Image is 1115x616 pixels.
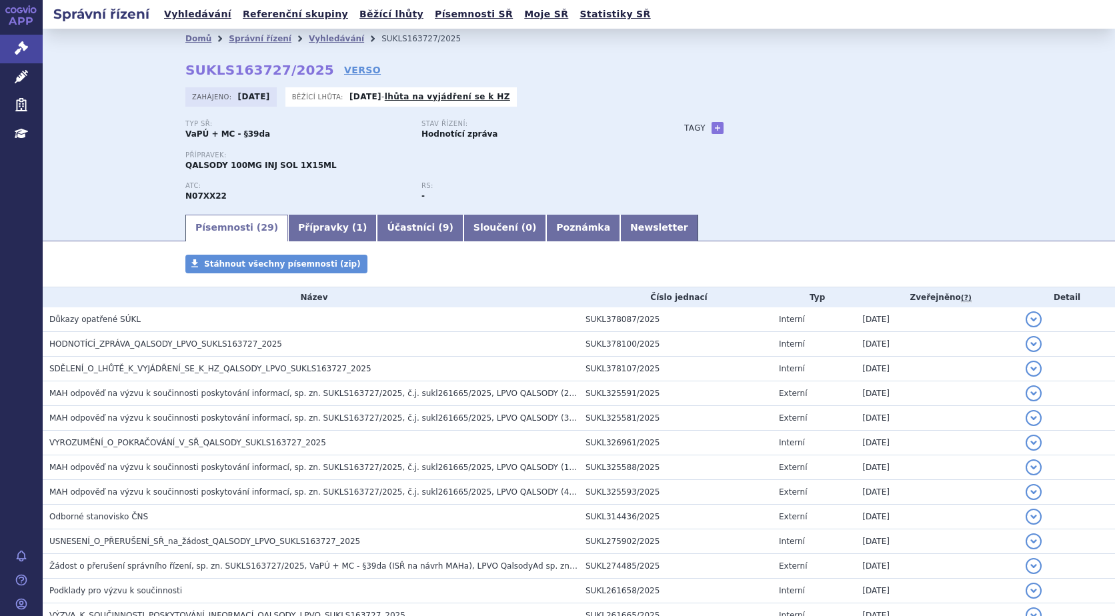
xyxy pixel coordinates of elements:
span: 29 [261,222,273,233]
td: SUKL378107/2025 [579,357,772,381]
span: Externí [779,389,807,398]
a: Referenční skupiny [239,5,352,23]
button: detail [1026,410,1042,426]
button: detail [1026,311,1042,327]
button: detail [1026,459,1042,475]
span: MAH odpověď na výzvu k součinnosti poskytování informací, sp. zn. SUKLS163727/2025, č.j. sukl2616... [49,389,619,398]
span: Odborné stanovisko ČNS [49,512,148,521]
span: QALSODY 100MG INJ SOL 1X15ML [185,161,337,170]
td: SUKL325588/2025 [579,455,772,480]
span: HODNOTÍCÍ_ZPRÁVA_QALSODY_LPVO_SUKLS163727_2025 [49,339,282,349]
span: Externí [779,561,807,571]
td: SUKL325591/2025 [579,381,772,406]
a: Vyhledávání [309,34,364,43]
td: SUKL378100/2025 [579,332,772,357]
span: Interní [779,339,805,349]
button: detail [1026,558,1042,574]
td: [DATE] [856,480,1019,505]
a: Písemnosti SŘ [431,5,517,23]
button: detail [1026,385,1042,401]
td: [DATE] [856,307,1019,332]
li: SUKLS163727/2025 [381,29,478,49]
button: detail [1026,361,1042,377]
strong: - [421,191,425,201]
td: [DATE] [856,529,1019,554]
span: Důkazy opatřené SÚKL [49,315,141,324]
span: Interní [779,586,805,595]
td: [DATE] [856,579,1019,603]
span: Interní [779,364,805,373]
span: Interní [779,315,805,324]
a: Domů [185,34,211,43]
a: Správní řízení [229,34,291,43]
a: Stáhnout všechny písemnosti (zip) [185,255,367,273]
td: SUKL326961/2025 [579,431,772,455]
td: [DATE] [856,455,1019,480]
span: MAH odpověď na výzvu k součinnosti poskytování informací, sp. zn. SUKLS163727/2025, č.j. sukl2616... [49,463,832,472]
td: [DATE] [856,357,1019,381]
strong: TOFERSEN [185,191,227,201]
td: [DATE] [856,332,1019,357]
span: MAH odpověď na výzvu k součinnosti poskytování informací, sp. zn. SUKLS163727/2025, č.j. sukl2616... [49,487,832,497]
h3: Tagy [684,120,706,136]
td: [DATE] [856,505,1019,529]
a: Newsletter [620,215,698,241]
td: SUKL275902/2025 [579,529,772,554]
a: Poznámka [546,215,620,241]
th: Zveřejněno [856,287,1019,307]
a: Přípravky (1) [288,215,377,241]
span: 1 [356,222,363,233]
p: Typ SŘ: [185,120,408,128]
span: Externí [779,413,807,423]
a: Běžící lhůty [355,5,427,23]
span: Stáhnout všechny písemnosti (zip) [204,259,361,269]
td: [DATE] [856,381,1019,406]
td: [DATE] [856,554,1019,579]
span: SDĚLENÍ_O_LHŮTĚ_K_VYJÁDŘENÍ_SE_K_HZ_QALSODY_LPVO_SUKLS163727_2025 [49,364,371,373]
a: Moje SŘ [520,5,572,23]
button: detail [1026,583,1042,599]
td: [DATE] [856,406,1019,431]
span: Žádost o přerušení správního řízení, sp. zn. SUKLS163727/2025, VaPÚ + MC - §39da (ISŘ na návrh MA... [49,561,654,571]
a: Sloučení (0) [463,215,546,241]
button: detail [1026,484,1042,500]
span: 9 [443,222,449,233]
button: detail [1026,533,1042,549]
a: VERSO [344,63,381,77]
button: detail [1026,509,1042,525]
strong: [DATE] [349,92,381,101]
strong: [DATE] [238,92,270,101]
td: SUKL325593/2025 [579,480,772,505]
span: Zahájeno: [192,91,234,102]
strong: SUKLS163727/2025 [185,62,334,78]
a: Vyhledávání [160,5,235,23]
a: Písemnosti (29) [185,215,288,241]
span: Externí [779,463,807,472]
td: SUKL325581/2025 [579,406,772,431]
span: VYROZUMĚNÍ_O_POKRAČOVÁNÍ_V_SŘ_QALSODY_SUKLS163727_2025 [49,438,326,447]
td: SUKL314436/2025 [579,505,772,529]
span: Interní [779,438,805,447]
th: Název [43,287,579,307]
button: detail [1026,435,1042,451]
abbr: (?) [961,293,972,303]
span: Externí [779,487,807,497]
p: Přípravek: [185,151,658,159]
span: MAH odpověď na výzvu k součinnosti poskytování informací, sp. zn. SUKLS163727/2025, č.j. sukl2616... [49,413,619,423]
span: Běžící lhůta: [292,91,346,102]
a: Účastníci (9) [377,215,463,241]
td: SUKL274485/2025 [579,554,772,579]
td: SUKL378087/2025 [579,307,772,332]
a: lhůta na vyjádření se k HZ [385,92,510,101]
th: Číslo jednací [579,287,772,307]
p: - [349,91,510,102]
td: [DATE] [856,431,1019,455]
a: + [712,122,724,134]
h2: Správní řízení [43,5,160,23]
span: Externí [779,512,807,521]
p: Stav řízení: [421,120,644,128]
span: Podklady pro výzvu k součinnosti [49,586,182,595]
a: Statistiky SŘ [576,5,654,23]
span: USNESENÍ_O_PŘERUŠENÍ_SŘ_na_žádost_QALSODY_LPVO_SUKLS163727_2025 [49,537,360,546]
span: 0 [525,222,532,233]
